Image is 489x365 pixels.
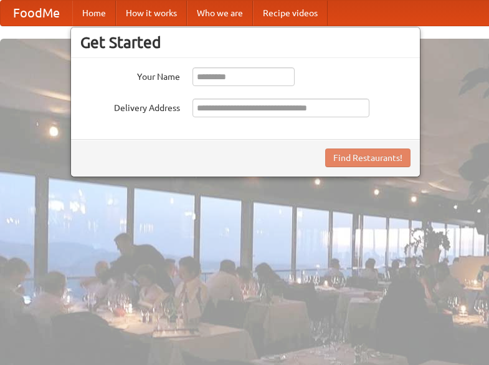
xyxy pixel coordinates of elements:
[80,67,180,83] label: Your Name
[325,148,411,167] button: Find Restaurants!
[72,1,116,26] a: Home
[253,1,328,26] a: Recipe videos
[80,33,411,52] h3: Get Started
[80,99,180,114] label: Delivery Address
[1,1,72,26] a: FoodMe
[187,1,253,26] a: Who we are
[116,1,187,26] a: How it works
